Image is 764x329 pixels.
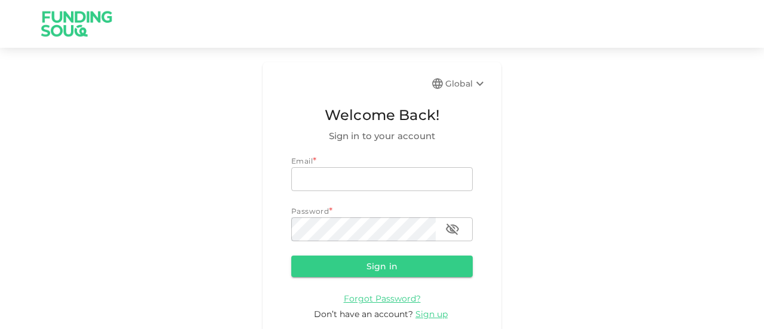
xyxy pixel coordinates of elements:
span: Password [291,207,329,216]
span: Don’t have an account? [314,309,413,319]
input: email [291,167,473,191]
span: Sign up [415,309,448,319]
button: Sign in [291,256,473,277]
span: Email [291,156,313,165]
span: Forgot Password? [344,293,421,304]
div: Global [445,76,487,91]
input: password [291,217,436,241]
span: Sign in to your account [291,129,473,143]
span: Welcome Back! [291,104,473,127]
a: Forgot Password? [344,293,421,304]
